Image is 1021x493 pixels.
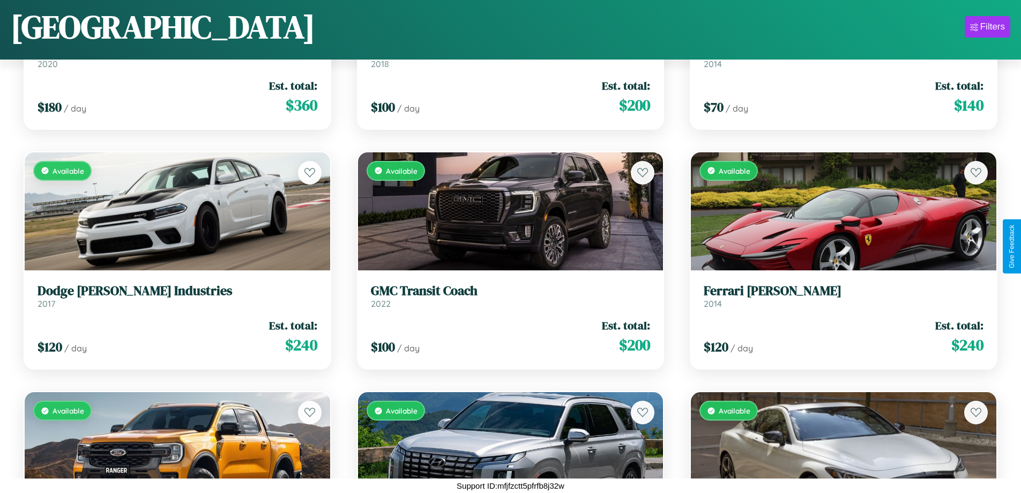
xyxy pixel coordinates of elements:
span: Est. total: [935,318,983,333]
span: Available [719,166,750,175]
span: $ 120 [38,338,62,356]
span: / day [64,343,87,354]
span: Est. total: [602,78,650,93]
span: Available [53,166,84,175]
span: $ 240 [951,334,983,356]
span: $ 120 [704,338,728,356]
a: Ferrari [PERSON_NAME]2014 [704,283,983,310]
span: $ 200 [619,94,650,116]
span: $ 240 [285,334,317,356]
span: $ 360 [286,94,317,116]
a: Dodge [PERSON_NAME] Industries2017 [38,283,317,310]
div: Filters [980,21,1005,32]
span: $ 100 [371,338,395,356]
h3: GMC Transit Coach [371,283,651,299]
span: Est. total: [269,78,317,93]
span: 2014 [704,298,722,309]
span: 2022 [371,298,391,309]
div: Give Feedback [1008,225,1016,268]
span: / day [397,103,420,114]
button: Filters [965,16,1010,38]
a: GMC Transit Coach2022 [371,283,651,310]
span: 2018 [371,58,389,69]
span: $ 180 [38,98,62,116]
span: / day [731,343,753,354]
span: 2020 [38,58,58,69]
span: Available [719,406,750,415]
span: Est. total: [935,78,983,93]
span: Available [386,166,418,175]
span: $ 100 [371,98,395,116]
h3: Ferrari [PERSON_NAME] [704,283,983,299]
span: / day [397,343,420,354]
span: Est. total: [269,318,317,333]
span: $ 70 [704,98,724,116]
h3: Dodge [PERSON_NAME] Industries [38,283,317,299]
h1: [GEOGRAPHIC_DATA] [11,5,315,49]
span: Available [53,406,84,415]
span: / day [64,103,86,114]
span: / day [726,103,748,114]
p: Support ID: mfjfzctt5pfrfb8j32w [457,479,564,493]
span: 2014 [704,58,722,69]
span: Available [386,406,418,415]
span: $ 140 [954,94,983,116]
span: 2017 [38,298,55,309]
span: Est. total: [602,318,650,333]
span: $ 200 [619,334,650,356]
